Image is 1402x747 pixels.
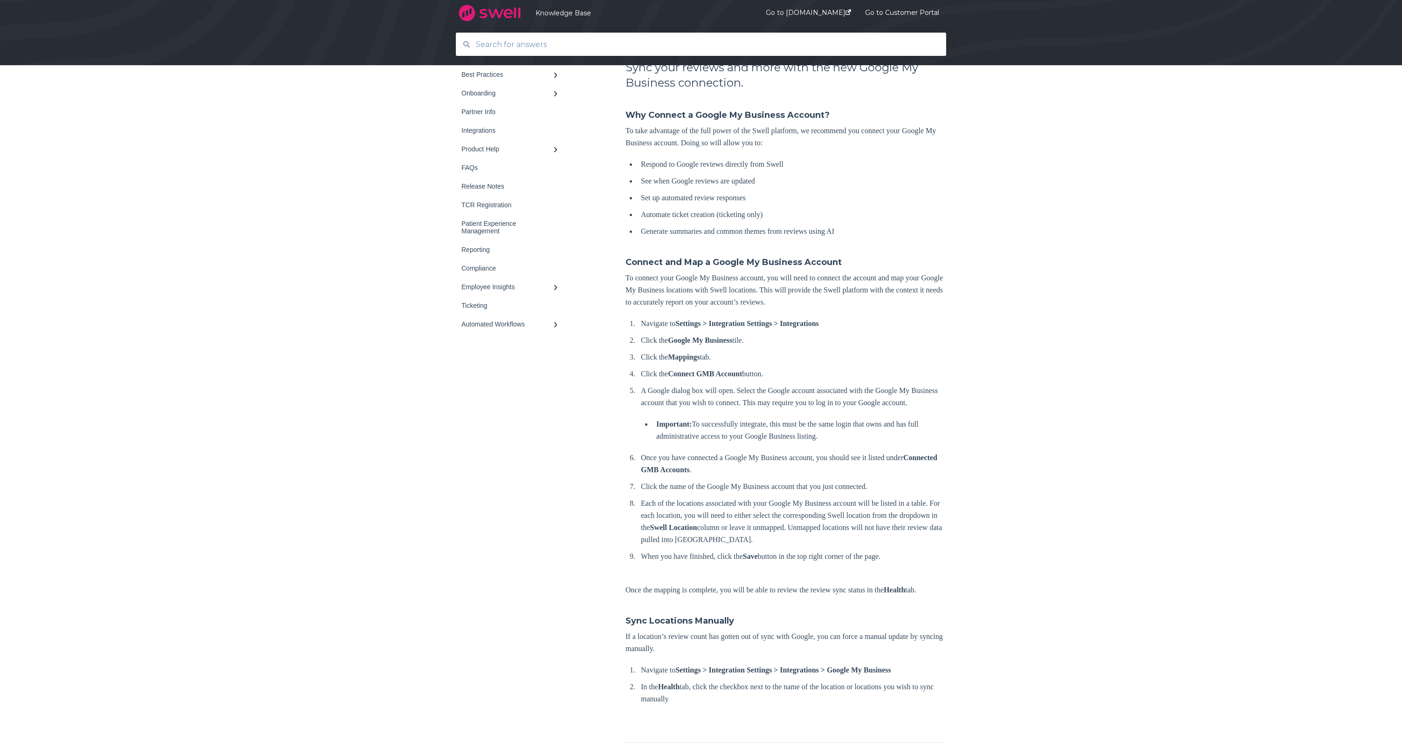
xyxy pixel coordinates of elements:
div: Ticketing [461,302,553,309]
p: If a location’s review count has gotten out of sync with Google, you can force a manual update by... [625,631,946,655]
a: Release Notes [456,177,568,196]
li: Click the name of the Google My Business account that you just connected. [637,481,946,493]
strong: Important: [656,420,692,428]
a: Patient Experience Management [456,214,568,240]
a: Product Help [456,140,568,158]
input: Search for answers [470,34,932,54]
a: FAQs [456,158,568,177]
strong: Google My Business [668,336,732,344]
div: Release Notes [461,183,553,190]
li: When you have finished, click the button in the top right corner of the page. [637,550,946,563]
p: To connect your Google My Business account, you will need to connect the account and map your Goo... [625,272,946,308]
li: Navigate to [637,318,946,330]
div: Onboarding [461,89,553,97]
img: company logo [456,1,523,25]
a: Partner Info [456,102,568,121]
strong: Settings > Integration Settings > Integrations > Google My Business [675,666,891,674]
li: Set up automated review responses [637,192,946,204]
div: Automated Workflows [461,320,553,328]
li: Click the tab. [637,351,946,363]
a: TCR Registration [456,196,568,214]
li: Click the button. [637,368,946,380]
h4: Sync Locations Manually [625,615,946,627]
li: Respond to Google reviews directly from Swell [637,158,946,170]
div: Integrations [461,127,553,134]
a: Best Practices [456,65,568,84]
li: In the tab, click the checkbox next to the name of the location or locations you wish to sync man... [637,681,946,705]
strong: Mappings [668,353,700,361]
a: Integrations [456,121,568,140]
a: Reporting [456,240,568,259]
li: Generate summaries and common themes from reviews using AI [637,225,946,238]
a: Onboarding [456,84,568,102]
div: Compliance [461,265,553,272]
h2: Sync your reviews and more with the new Google My Business connection. [625,60,946,90]
strong: Save [743,552,758,560]
strong: Health [658,683,680,691]
h4: Why Connect a Google My Business Account? [625,109,946,121]
li: Once you have connected a Google My Business account, you should see it listed under . [637,452,946,476]
li: A Google dialog box will open. Select the Google account associated with the Google My Business a... [637,385,946,442]
a: Compliance [456,259,568,278]
div: Patient Experience Management [461,220,553,235]
li: See when Google reviews are updated [637,175,946,187]
strong: Connected GMB Accounts [641,454,937,474]
p: Once the mapping is complete, you will be able to review the review sync status in the tab. [625,584,946,596]
div: Best Practices [461,71,553,78]
li: To successfully integrate, this must be the same login that owns and has full administrative acce... [653,418,946,442]
strong: Health [884,586,905,594]
div: TCR Registration [461,201,553,209]
strong: Connect GMB Account [668,370,742,378]
li: Each of the locations associated with your Google My Business account will be listed in a table. ... [637,497,946,546]
div: Partner Info [461,108,553,115]
div: Product Help [461,145,553,153]
li: Navigate to [637,664,946,676]
div: Reporting [461,246,553,253]
a: Knowledge Base [536,9,738,17]
li: Click the tile. [637,334,946,346]
div: FAQs [461,164,553,171]
a: Automated Workflows [456,315,568,333]
strong: Swell Location [650,523,697,531]
li: Automate ticket creation (ticketing only) [637,209,946,221]
strong: Settings > Integration Settings > Integrations [675,319,819,327]
h4: Connect and Map a Google My Business Account [625,256,946,268]
div: Employee Insights [461,283,553,291]
a: Employee Insights [456,278,568,296]
p: To take advantage of the full power of the Swell platform, we recommend you connect your Google M... [625,125,946,149]
a: Ticketing [456,296,568,315]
